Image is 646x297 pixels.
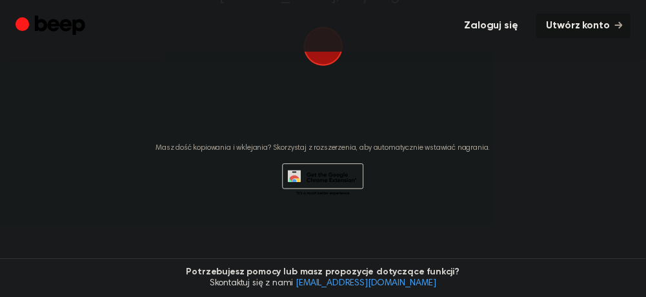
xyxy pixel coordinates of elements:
[156,144,490,152] font: Masz dość kopiowania i wklejania? Skorzystaj z rozszerzenia, aby automatycznie wstawiać nagrania.
[296,279,437,288] a: [EMAIL_ADDRESS][DOMAIN_NAME]
[15,14,88,39] a: Brzęczyk
[187,267,460,276] font: Potrzebujesz pomocy lub masz propozycje dotyczące funkcji?
[454,14,529,38] a: Zaloguj się
[210,279,294,288] font: Skontaktuj się z nami
[547,21,610,31] font: Utwórz konto
[536,14,631,38] a: Utwórz konto
[465,21,518,31] font: Zaloguj się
